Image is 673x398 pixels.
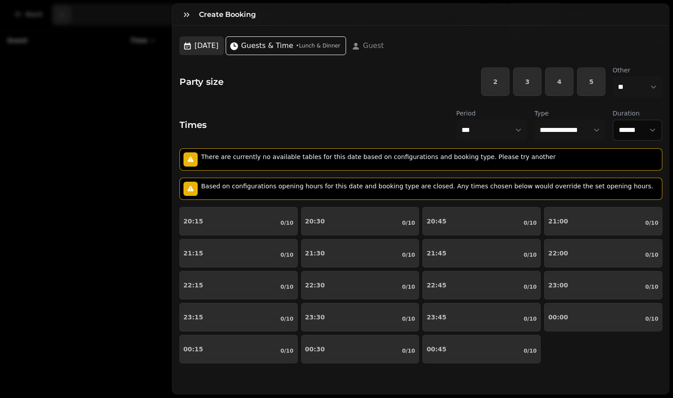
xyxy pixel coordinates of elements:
[548,218,568,224] p: 21:00
[544,271,662,299] button: 23:000/10
[301,271,419,299] button: 22:300/10
[179,303,298,331] button: 23:150/10
[422,335,541,363] button: 00:450/10
[201,182,657,191] p: Based on configurations opening hours for this date and booking type are closed. Any times chosen...
[305,282,325,288] p: 22:30
[613,109,662,118] label: Duration
[179,119,207,131] h2: Times
[613,66,662,75] label: Other
[305,250,325,256] p: 21:30
[201,152,559,161] p: There are currently no available tables for this date based on configurations and booking type. P...
[402,251,415,259] p: 0/10
[183,218,203,224] p: 20:15
[548,314,568,320] p: 00:00
[422,271,541,299] button: 22:450/10
[544,303,662,331] button: 00:000/10
[305,346,325,352] p: 00:30
[553,79,566,85] span: 4
[577,68,605,96] button: 5
[280,347,293,354] p: 0/10
[195,40,219,51] span: [DATE]
[544,207,662,235] button: 21:000/10
[179,335,298,363] button: 00:150/10
[521,79,534,85] span: 3
[183,250,203,256] p: 21:15
[544,239,662,267] button: 22:000/10
[524,283,537,291] p: 0/10
[199,9,259,20] h3: Create Booking
[426,218,446,224] p: 20:45
[183,346,203,352] p: 00:15
[426,314,446,320] p: 23:45
[179,239,298,267] button: 21:150/10
[426,346,446,352] p: 00:45
[301,239,419,267] button: 21:300/10
[422,207,541,235] button: 20:450/10
[524,219,537,227] p: 0/10
[645,315,658,322] p: 0/10
[280,315,293,322] p: 0/10
[402,219,415,227] p: 0/10
[489,79,502,85] span: 2
[524,315,537,322] p: 0/10
[402,283,415,291] p: 0/10
[296,42,340,49] span: • Lunch & Dinner
[402,347,415,354] p: 0/10
[426,250,446,256] p: 21:45
[422,303,541,331] button: 23:450/10
[426,282,446,288] p: 22:45
[280,251,293,259] p: 0/10
[645,219,658,227] p: 0/10
[456,109,527,118] label: Period
[305,218,325,224] p: 20:30
[305,314,325,320] p: 23:30
[280,219,293,227] p: 0/10
[301,335,419,363] button: 00:300/10
[534,109,605,118] label: Type
[545,68,573,96] button: 4
[183,314,203,320] p: 23:15
[183,282,203,288] p: 22:15
[524,347,537,354] p: 0/10
[280,283,293,291] p: 0/10
[179,207,298,235] button: 20:150/10
[422,239,541,267] button: 21:450/10
[548,282,568,288] p: 23:00
[524,251,537,259] p: 0/10
[241,40,293,51] span: Guests & Time
[172,76,223,88] h2: Party size
[301,207,419,235] button: 20:300/10
[645,251,658,259] p: 0/10
[363,40,384,51] span: Guest
[548,250,568,256] p: 22:00
[402,315,415,322] p: 0/10
[179,271,298,299] button: 22:150/10
[645,283,658,291] p: 0/10
[513,68,542,96] button: 3
[301,303,419,331] button: 23:300/10
[585,79,598,85] span: 5
[481,68,510,96] button: 2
